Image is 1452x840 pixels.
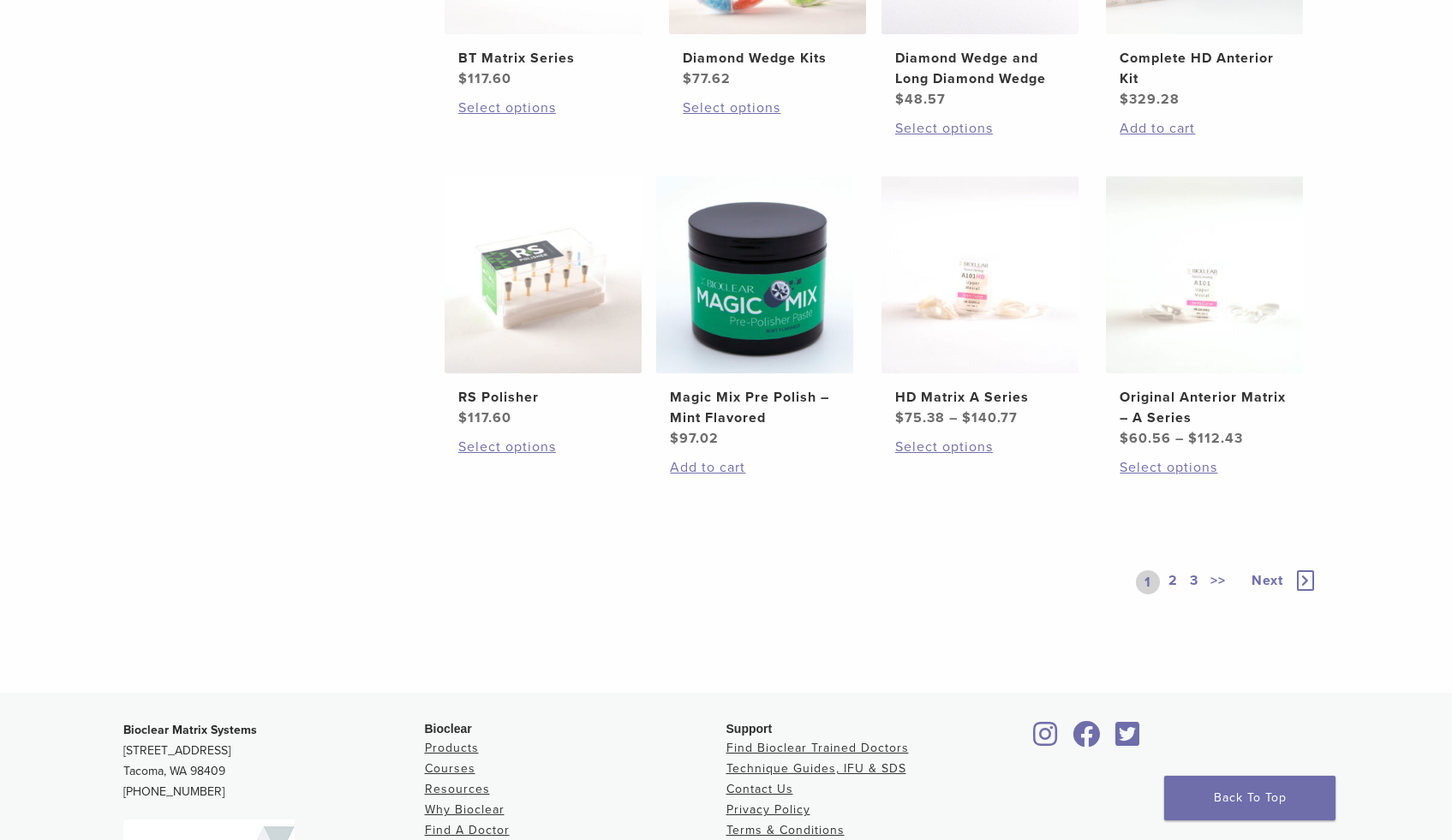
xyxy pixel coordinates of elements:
h2: Diamond Wedge Kits [683,48,852,69]
img: RS Polisher [445,176,642,373]
span: $ [458,409,468,426]
a: Find Bioclear Trained Doctors [726,741,909,755]
span: $ [670,430,679,447]
a: Back To Top [1164,776,1335,820]
bdi: 75.38 [895,409,945,426]
span: – [1175,430,1184,447]
a: Original Anterior Matrix - A SeriesOriginal Anterior Matrix – A Series [1105,176,1305,449]
img: Original Anterior Matrix - A Series [1106,176,1303,373]
img: HD Matrix A Series [881,176,1079,373]
p: [STREET_ADDRESS] Tacoma, WA 98409 [PHONE_NUMBER] [123,720,425,802]
h2: BT Matrix Series [458,48,628,69]
h2: Original Anterior Matrix – A Series [1120,387,1289,428]
a: Bioclear [1067,731,1107,748]
bdi: 48.57 [895,91,946,108]
span: $ [962,409,971,426]
a: Select options for “HD Matrix A Series” [895,437,1065,457]
span: $ [458,70,468,87]
img: Magic Mix Pre Polish - Mint Flavored [656,176,853,373]
a: Contact Us [726,782,793,796]
span: – [949,409,958,426]
span: $ [895,91,905,108]
bdi: 97.02 [670,430,719,447]
bdi: 117.60 [458,409,511,426]
h2: Complete HD Anterior Kit [1120,48,1289,89]
a: 2 [1165,570,1181,594]
a: Select options for “Diamond Wedge and Long Diamond Wedge” [895,118,1065,139]
strong: Bioclear Matrix Systems [123,723,257,737]
a: Add to cart: “Complete HD Anterior Kit” [1120,118,1289,139]
a: Resources [425,782,490,796]
a: Magic Mix Pre Polish - Mint FlavoredMagic Mix Pre Polish – Mint Flavored $97.02 [655,176,855,449]
h2: RS Polisher [458,387,628,408]
bdi: 77.62 [683,70,731,87]
a: HD Matrix A SeriesHD Matrix A Series [881,176,1080,428]
a: RS PolisherRS Polisher $117.60 [444,176,643,428]
a: Select options for “BT Matrix Series” [458,98,628,118]
a: Technique Guides, IFU & SDS [726,761,906,776]
a: >> [1207,570,1229,594]
a: Terms & Conditions [726,823,845,837]
bdi: 60.56 [1120,430,1171,447]
a: 1 [1136,570,1160,594]
a: Add to cart: “Magic Mix Pre Polish - Mint Flavored” [670,457,840,478]
h2: HD Matrix A Series [895,387,1065,408]
span: $ [1120,430,1129,447]
a: Bioclear [1028,731,1064,748]
a: Privacy Policy [726,802,810,817]
h2: Magic Mix Pre Polish – Mint Flavored [670,387,840,428]
a: 3 [1186,570,1202,594]
a: Select options for “Diamond Wedge Kits” [683,98,852,118]
span: $ [683,70,692,87]
span: $ [1188,430,1198,447]
a: Select options for “Original Anterior Matrix - A Series” [1120,457,1289,478]
span: Next [1252,572,1283,589]
a: Find A Doctor [425,823,510,837]
span: Support [726,722,773,736]
a: Select options for “RS Polisher” [458,437,628,457]
h2: Diamond Wedge and Long Diamond Wedge [895,48,1065,89]
bdi: 112.43 [1188,430,1243,447]
a: Bioclear [1110,731,1146,748]
span: Bioclear [425,722,472,736]
a: Courses [425,761,475,776]
bdi: 140.77 [962,409,1018,426]
a: Why Bioclear [425,802,505,817]
span: $ [895,409,905,426]
span: $ [1120,91,1129,108]
bdi: 329.28 [1120,91,1180,108]
a: Products [425,741,479,755]
bdi: 117.60 [458,70,511,87]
